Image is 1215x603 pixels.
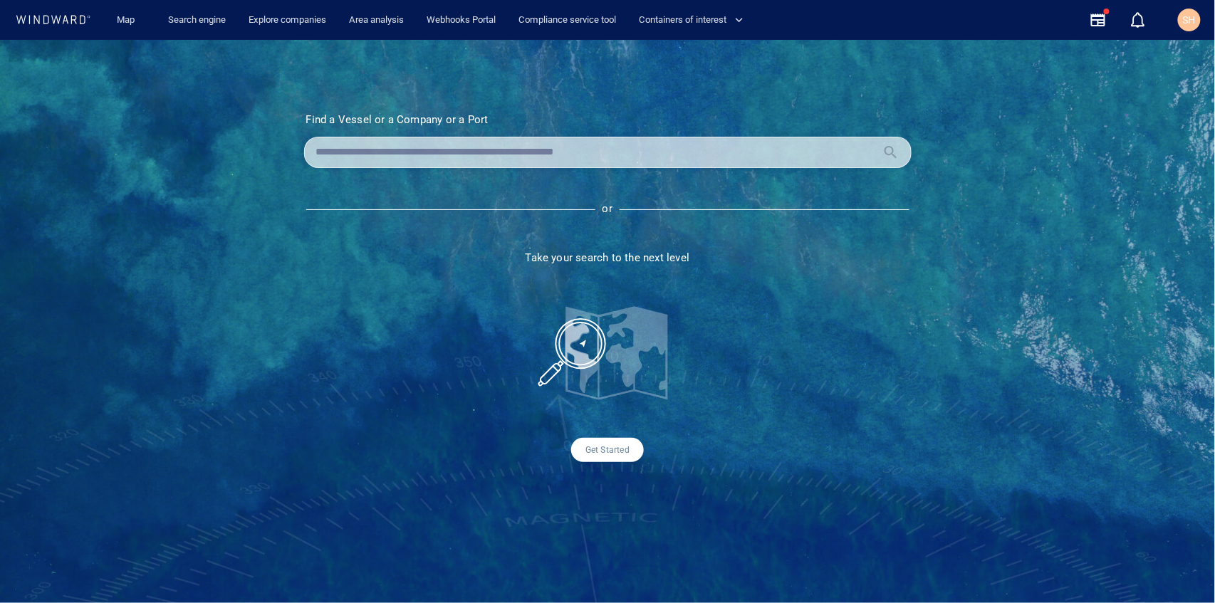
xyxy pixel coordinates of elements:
a: Webhooks Portal [421,8,501,33]
a: Search engine [162,8,231,33]
span: or [603,204,612,216]
button: SH [1175,6,1204,34]
span: SH [1183,14,1196,26]
iframe: Chat [1154,539,1204,592]
button: Map [105,8,151,33]
a: Compliance service tool [513,8,622,33]
a: Area analysis [343,8,410,33]
div: Notification center [1130,11,1147,28]
a: Explore companies [243,8,332,33]
h4: Take your search to the next level [304,251,912,264]
h3: Find a Vessel or a Company or a Port [306,113,909,126]
span: Containers of interest [639,12,744,28]
a: Get Started [571,438,644,462]
a: Map [111,8,145,33]
button: Containers of interest [633,8,756,33]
